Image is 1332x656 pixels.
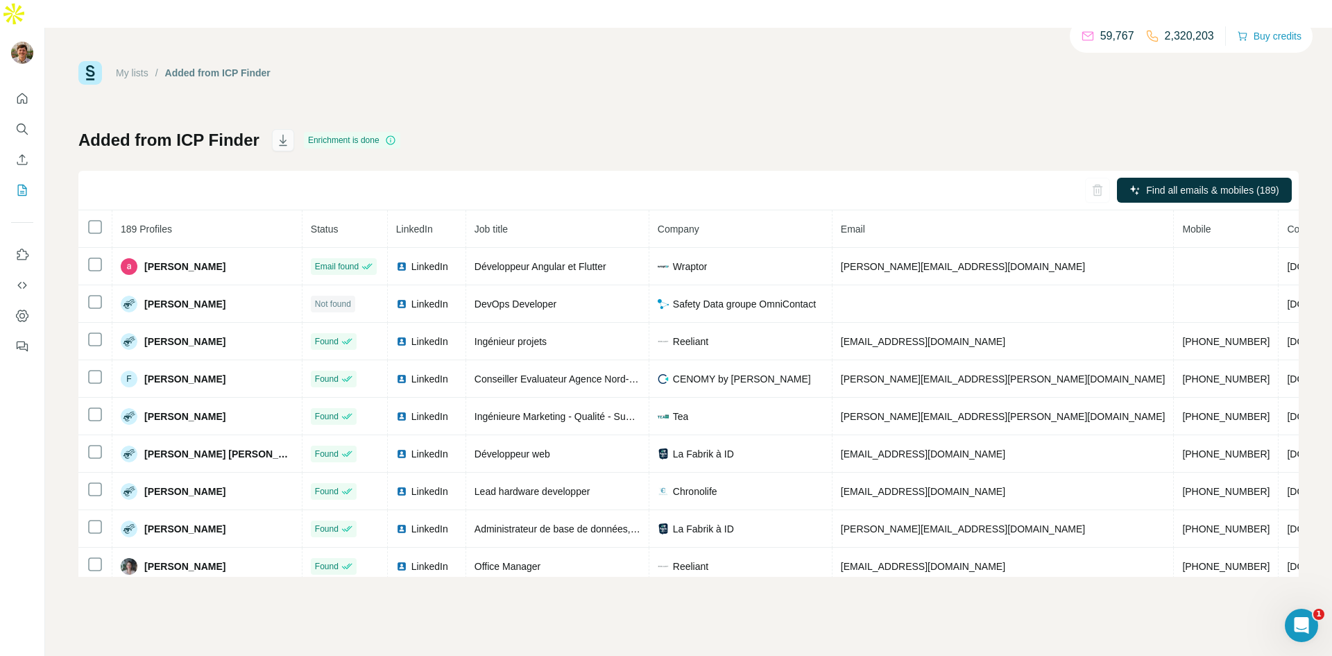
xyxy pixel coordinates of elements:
[1285,609,1318,642] iframe: Intercom live chat
[658,448,669,460] img: company-logo
[11,86,33,111] button: Quick start
[144,447,293,461] span: [PERSON_NAME] [PERSON_NAME]
[1146,183,1279,197] span: Find all emails & mobiles (189)
[165,66,271,80] div: Added from ICP Finder
[673,560,708,573] span: Reeliant
[144,297,225,311] span: [PERSON_NAME]
[841,561,1005,572] span: [EMAIL_ADDRESS][DOMAIN_NAME]
[121,333,137,350] img: Avatar
[841,373,1165,385] span: [PERSON_NAME][EMAIL_ADDRESS][PERSON_NAME][DOMAIN_NAME]
[144,335,225,348] span: [PERSON_NAME]
[658,261,669,272] img: company-logo
[673,522,734,536] span: La Fabrik à ID
[11,147,33,172] button: Enrich CSV
[673,372,811,386] span: CENOMY by [PERSON_NAME]
[155,66,158,80] li: /
[841,336,1005,347] span: [EMAIL_ADDRESS][DOMAIN_NAME]
[11,42,33,64] img: Avatar
[673,260,708,274] span: Wraptor
[841,448,1005,460] span: [EMAIL_ADDRESS][DOMAIN_NAME]
[658,523,669,535] img: company-logo
[411,260,448,274] span: LinkedIn
[121,446,137,462] img: Avatar
[475,486,590,497] span: Lead hardware developper
[315,560,339,573] span: Found
[11,334,33,359] button: Feedback
[396,373,407,385] img: LinkedIn logo
[121,408,137,425] img: Avatar
[475,523,700,535] span: Administrateur de base de données, développement
[144,260,225,274] span: [PERSON_NAME]
[658,224,699,235] span: Company
[1182,523,1270,535] span: [PHONE_NUMBER]
[396,261,407,272] img: LinkedIn logo
[841,224,865,235] span: Email
[411,485,448,498] span: LinkedIn
[1182,224,1211,235] span: Mobile
[121,296,137,312] img: Avatar
[1182,486,1270,497] span: [PHONE_NUMBER]
[475,411,675,422] span: Ingénieure Marketing - Qualité - Support Client
[315,485,339,498] span: Found
[11,242,33,267] button: Use Surfe on LinkedIn
[658,486,669,497] img: company-logo
[411,522,448,536] span: LinkedIn
[315,335,339,348] span: Found
[475,261,606,272] span: Développeur Angular et Flutter
[411,335,448,348] span: LinkedIn
[396,411,407,422] img: LinkedIn logo
[396,298,407,310] img: LinkedIn logo
[673,447,734,461] span: La Fabrik à ID
[11,303,33,328] button: Dashboard
[121,371,137,387] div: F
[121,558,137,575] img: Avatar
[673,297,816,311] span: Safety Data groupe OmniContact
[475,373,643,385] span: Conseiller Evaluateur Agence Nord-Est
[315,373,339,385] span: Found
[673,410,689,423] span: Tea
[1182,448,1270,460] span: [PHONE_NUMBER]
[658,373,669,385] img: company-logo
[121,483,137,500] img: Avatar
[78,129,259,151] h1: Added from ICP Finder
[475,298,556,310] span: DevOps Developer
[315,523,339,535] span: Found
[121,521,137,537] img: Avatar
[475,336,547,347] span: Ingénieur projets
[841,261,1085,272] span: [PERSON_NAME][EMAIL_ADDRESS][DOMAIN_NAME]
[144,485,225,498] span: [PERSON_NAME]
[1100,28,1134,44] p: 59,767
[1182,373,1270,385] span: [PHONE_NUMBER]
[396,561,407,572] img: LinkedIn logo
[1165,28,1214,44] p: 2,320,203
[411,410,448,423] span: LinkedIn
[475,448,550,460] span: Développeur web
[396,224,433,235] span: LinkedIn
[658,411,669,422] img: company-logo
[411,447,448,461] span: LinkedIn
[1182,561,1270,572] span: [PHONE_NUMBER]
[396,336,407,347] img: LinkedIn logo
[1117,178,1292,203] button: Find all emails & mobiles (189)
[658,336,669,347] img: company-logo
[144,560,225,573] span: [PERSON_NAME]
[475,224,508,235] span: Job title
[1313,609,1324,620] span: 1
[673,485,717,498] span: Chronolife
[658,561,669,572] img: company-logo
[11,273,33,298] button: Use Surfe API
[841,523,1085,535] span: [PERSON_NAME][EMAIL_ADDRESS][DOMAIN_NAME]
[121,224,172,235] span: 189 Profiles
[1237,26,1301,46] button: Buy credits
[315,298,351,310] span: Not found
[144,372,225,386] span: [PERSON_NAME]
[411,560,448,573] span: LinkedIn
[1182,411,1270,422] span: [PHONE_NUMBER]
[116,67,148,78] a: My lists
[841,486,1005,497] span: [EMAIL_ADDRESS][DOMAIN_NAME]
[311,224,339,235] span: Status
[144,410,225,423] span: [PERSON_NAME]
[315,260,359,273] span: Email found
[475,561,540,572] span: Office Manager
[315,410,339,423] span: Found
